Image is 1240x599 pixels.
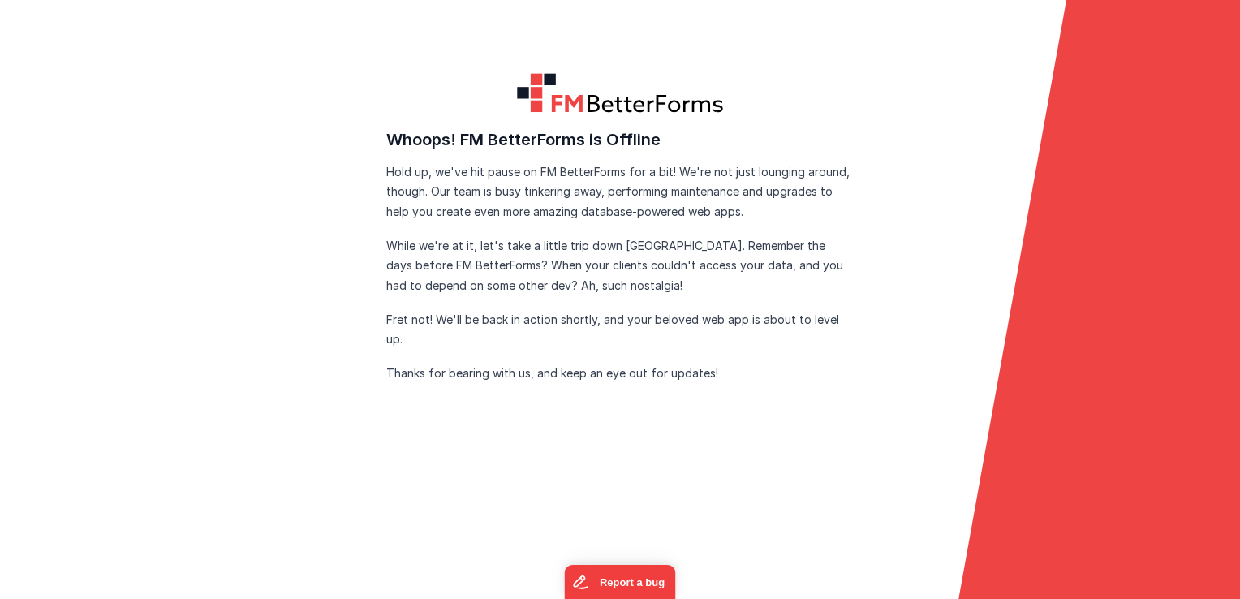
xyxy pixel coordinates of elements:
h3: Whoops! FM BetterForms is Offline [386,127,854,153]
p: While we're at it, let's take a little trip down [GEOGRAPHIC_DATA]. Remember the days before FM B... [386,236,854,296]
p: Hold up, we've hit pause on FM BetterForms for a bit! We're not just lounging around, though. Our... [386,162,854,222]
p: Fret not! We'll be back in action shortly, and your beloved web app is about to level up. [386,310,854,350]
iframe: Marker.io feedback button [565,565,676,599]
p: Thanks for bearing with us, and keep an eye out for updates! [386,364,854,384]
